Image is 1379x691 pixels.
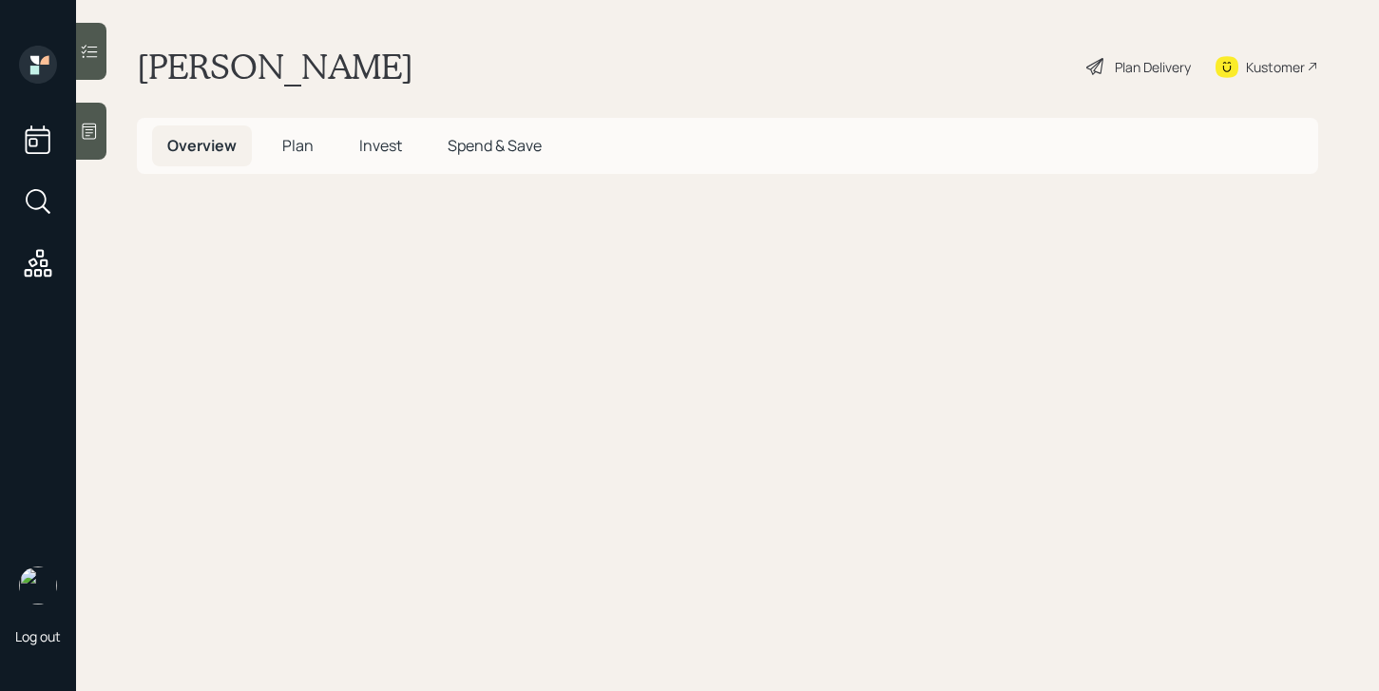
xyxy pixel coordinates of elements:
div: Plan Delivery [1115,57,1191,77]
span: Spend & Save [448,135,542,156]
div: Log out [15,627,61,645]
div: Kustomer [1246,57,1305,77]
span: Plan [282,135,314,156]
img: retirable_logo.png [19,566,57,605]
span: Invest [359,135,402,156]
span: Overview [167,135,237,156]
h1: [PERSON_NAME] [137,46,413,87]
